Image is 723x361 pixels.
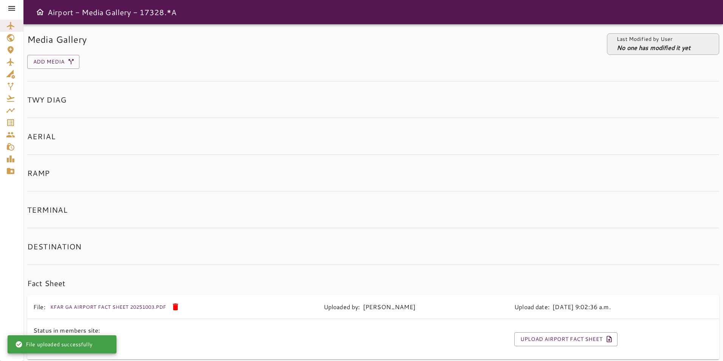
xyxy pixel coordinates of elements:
[27,167,719,179] h6: RAMP
[552,302,611,311] p: [DATE] 9:02:36 a.m.
[15,338,92,351] div: File uploaded successfully
[27,55,79,69] button: Add Media
[514,302,549,312] h6: Upload date:
[33,302,45,312] h6: File:
[27,240,719,252] h6: DESTINATION
[324,302,360,312] h6: Uploaded by:
[48,301,168,313] button: KFAR GA Airport Fact Sheet 20251003.pdf
[27,204,719,216] h6: TERMINAL
[363,302,416,311] p: [PERSON_NAME]
[27,277,719,289] h6: Fact Sheet
[617,43,690,52] p: No one has modified it yet
[27,130,719,142] h6: AERIAL
[48,6,177,18] h6: Airport - Media Gallery - 17328.*A
[27,33,87,55] h5: Media Gallery
[27,93,719,106] h6: TWY DIAG
[514,332,617,346] button: Upload Airport Fact Sheet
[33,325,312,336] h6: Status in members site:
[33,5,48,20] button: Open drawer
[617,35,690,43] p: Last Modified by User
